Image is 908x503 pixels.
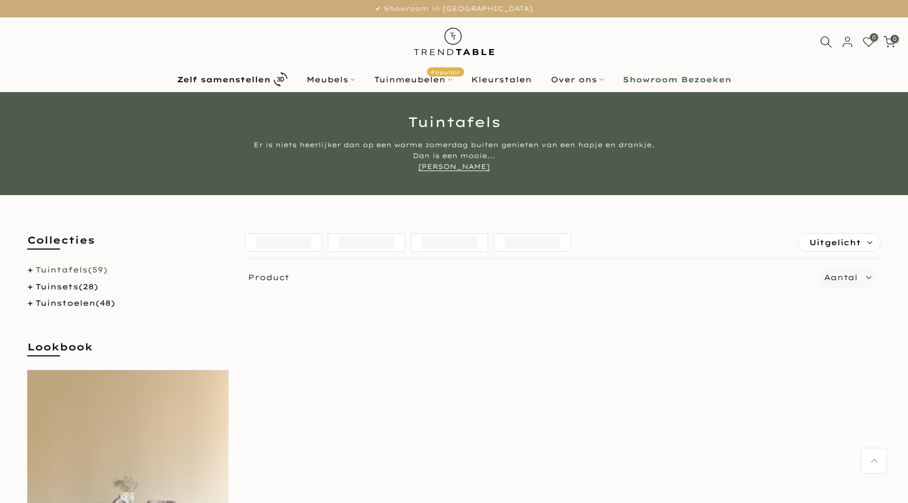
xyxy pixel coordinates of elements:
[35,265,107,275] a: Tuintafels(59)
[870,33,878,41] span: 0
[613,73,741,86] a: Showroom Bezoeken
[427,67,464,76] span: Populair
[862,449,886,473] a: Terug naar boven
[35,282,98,292] a: Tuinsets(28)
[364,73,461,86] a: TuinmeubelenPopulair
[14,3,894,15] p: ✔ Showroom in [GEOGRAPHIC_DATA]
[88,265,107,275] span: (59)
[798,234,880,251] label: Uitgelicht
[406,17,502,66] img: trend-table
[95,298,115,308] span: (48)
[240,267,814,288] span: Product
[167,70,297,89] a: Zelf samenstellen
[250,140,659,172] div: Er is niets heerlijker dan op een warme zomerdag buiten genieten van een hapje en drankje. Dan is...
[891,35,899,43] span: 0
[461,73,541,86] a: Kleurstalen
[883,36,895,48] a: 0
[177,76,270,83] b: Zelf samenstellen
[418,162,490,171] a: [PERSON_NAME]
[541,73,613,86] a: Over ons
[27,233,228,258] h5: Collecties
[824,271,857,284] label: Aantal
[27,340,228,365] h5: Lookbook
[809,234,861,251] span: Uitgelicht
[863,36,875,48] a: 0
[35,298,115,308] a: Tuinstoelen(48)
[297,73,364,86] a: Meubels
[79,282,98,292] span: (28)
[135,115,773,129] h1: Tuintafels
[623,76,731,83] b: Showroom Bezoeken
